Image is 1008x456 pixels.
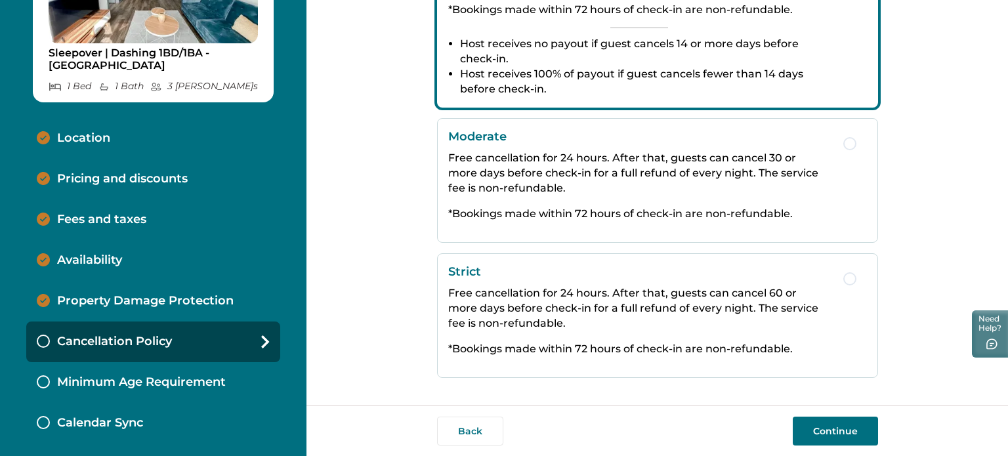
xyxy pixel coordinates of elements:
p: Calendar Sync [57,416,143,430]
button: StrictFree cancellation for 24 hours. After that, guests can cancel 60 or more days before check-... [437,253,878,378]
li: Host receives 100% of payout if guest cancels fewer than 14 days before check-in. [460,66,830,96]
p: Cancellation Policy [57,335,172,349]
p: 1 Bed [49,81,91,92]
p: *Bookings made within 72 hours of check-in are non-refundable. [448,2,830,17]
p: Strict [448,264,830,279]
p: Property Damage Protection [57,294,234,308]
p: 3 [PERSON_NAME] s [150,81,258,92]
p: *Bookings made within 72 hours of check-in are non-refundable. [448,341,830,356]
p: 1 Bath [98,81,144,92]
p: Moderate [448,129,830,144]
button: ModerateFree cancellation for 24 hours. After that, guests can cancel 30 or more days before chec... [437,118,878,243]
p: Free cancellation for 24 hours. After that, guests can cancel 30 or more days before check-in for... [448,150,830,196]
p: Fees and taxes [57,213,146,227]
p: *Bookings made within 72 hours of check-in are non-refundable. [448,206,830,221]
p: Sleepover | Dashing 1BD/1BA - [GEOGRAPHIC_DATA] [49,47,258,72]
p: Minimum Age Requirement [57,375,226,390]
p: Free cancellation for 24 hours. After that, guests can cancel 60 or more days before check-in for... [448,285,830,331]
p: Location [57,131,110,146]
li: Host receives no payout if guest cancels 14 or more days before check-in. [460,36,830,66]
button: Continue [793,417,878,446]
p: Availability [57,253,122,268]
button: Back [437,417,503,446]
p: Pricing and discounts [57,172,188,186]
